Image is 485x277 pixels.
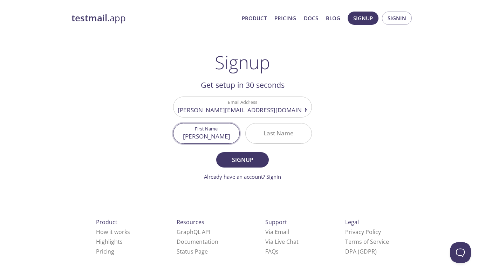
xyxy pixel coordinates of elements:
a: Already have an account? Signin [204,173,281,180]
a: Privacy Policy [345,228,381,236]
a: testmail.app [71,12,236,24]
span: Legal [345,218,359,226]
a: Pricing [96,248,114,255]
a: Via Email [265,228,289,236]
a: Blog [326,14,340,23]
h1: Signup [215,52,270,73]
a: GraphQL API [177,228,210,236]
button: Signin [382,12,412,25]
span: Signup [353,14,373,23]
span: Resources [177,218,204,226]
a: Via Live Chat [265,238,299,246]
a: Documentation [177,238,218,246]
button: Signup [216,152,269,168]
a: Highlights [96,238,123,246]
iframe: Help Scout Beacon - Open [450,242,471,263]
a: Pricing [274,14,296,23]
span: Support [265,218,287,226]
span: Product [96,218,117,226]
span: Signup [224,155,261,165]
a: How it works [96,228,130,236]
a: FAQ [265,248,279,255]
a: Terms of Service [345,238,389,246]
h2: Get setup in 30 seconds [173,79,312,91]
span: s [276,248,279,255]
a: DPA (GDPR) [345,248,377,255]
span: Signin [388,14,406,23]
a: Status Page [177,248,208,255]
button: Signup [348,12,378,25]
a: Product [242,14,267,23]
strong: testmail [71,12,107,24]
a: Docs [304,14,318,23]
